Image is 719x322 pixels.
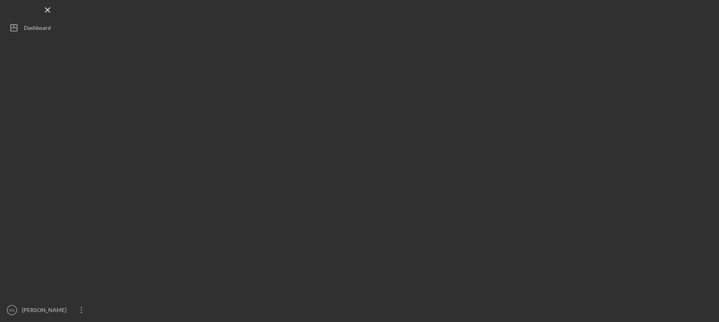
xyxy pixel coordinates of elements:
[24,20,51,38] div: Dashboard
[20,302,72,320] div: [PERSON_NAME]
[4,20,91,36] button: Dashboard
[9,308,15,312] text: RG
[4,302,91,318] button: RG[PERSON_NAME]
